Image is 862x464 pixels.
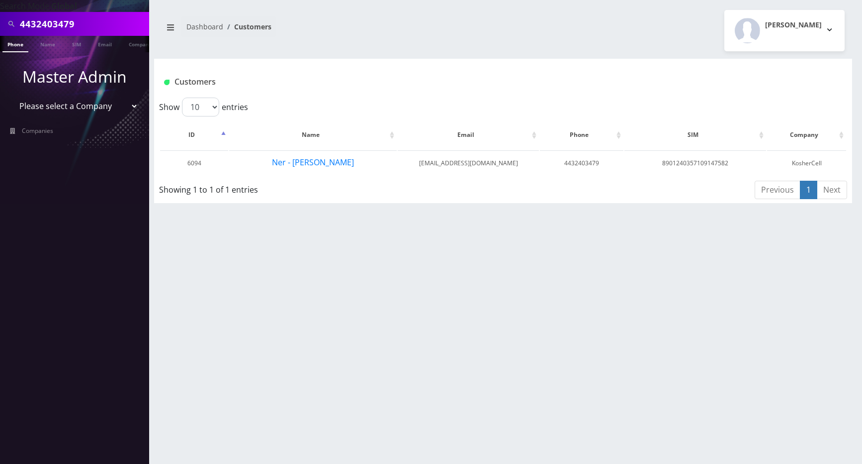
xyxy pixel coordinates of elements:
[398,150,539,176] td: [EMAIL_ADDRESS][DOMAIN_NAME]
[271,156,354,169] button: Ner - [PERSON_NAME]
[767,120,846,149] th: Company: activate to sort column ascending
[35,36,60,51] a: Name
[164,77,727,87] h1: Customers
[159,180,438,196] div: Showing 1 to 1 of 1 entries
[724,10,845,51] button: [PERSON_NAME]
[159,98,248,116] label: Show entries
[398,120,539,149] th: Email: activate to sort column ascending
[22,126,53,135] span: Companies
[624,120,766,149] th: SIM: activate to sort column ascending
[93,36,117,51] a: Email
[765,21,822,29] h2: [PERSON_NAME]
[2,36,28,52] a: Phone
[20,14,147,33] input: Search All Companies
[124,36,157,51] a: Company
[800,181,817,199] a: 1
[817,181,847,199] a: Next
[67,36,86,51] a: SIM
[160,150,228,176] td: 6094
[51,0,77,11] strong: Global
[160,120,228,149] th: ID: activate to sort column descending
[755,181,800,199] a: Previous
[540,150,623,176] td: 4432403479
[624,150,766,176] td: 8901240357109147582
[229,120,397,149] th: Name: activate to sort column ascending
[182,98,219,116] select: Showentries
[767,150,846,176] td: KosherCell
[223,21,271,32] li: Customers
[186,22,223,31] a: Dashboard
[540,120,623,149] th: Phone: activate to sort column ascending
[162,16,496,45] nav: breadcrumb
